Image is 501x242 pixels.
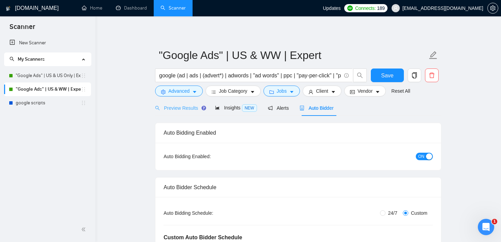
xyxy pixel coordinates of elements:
[24,30,39,37] div: Mariia
[269,89,274,94] span: folder
[8,23,21,37] img: Profile image for Mariia
[219,87,247,95] span: Job Category
[323,5,340,11] span: Updates
[116,5,147,11] a: dashboardDashboard
[347,5,353,11] img: upwork-logo.png
[344,86,386,96] button: idcardVendorcaret-down
[268,106,273,110] span: notification
[40,131,59,138] div: • [DATE]
[159,71,341,80] input: Search Freelance Jobs...
[4,96,91,110] li: google scripts
[391,87,410,95] a: Reset All
[425,72,438,78] span: delete
[8,124,21,138] img: Profile image for Mariia
[159,47,427,64] input: Scanner name...
[24,106,39,113] div: Mariia
[8,149,21,163] img: Profile image for Mariia
[16,196,30,201] span: Home
[40,80,59,88] div: • [DATE]
[45,179,91,207] button: Messages
[192,89,197,94] span: caret-down
[4,69,91,82] li: "Google Ads" | US & US Only | Expert
[381,71,393,80] span: Save
[161,89,166,94] span: setting
[492,219,497,224] span: 1
[164,123,433,142] div: Auto Bidding Enabled
[24,156,39,163] div: Mariia
[211,89,216,94] span: bars
[10,57,14,61] span: search
[81,73,86,78] span: holder
[8,74,21,87] img: Profile image for Mariia
[155,86,203,96] button: settingAdvancedcaret-down
[18,56,45,62] span: My Scanners
[40,55,59,62] div: • [DATE]
[24,131,39,138] div: Mariia
[206,86,260,96] button: barsJob Categorycaret-down
[161,5,186,11] a: searchScanner
[418,153,424,160] span: ON
[308,89,313,94] span: user
[277,87,287,95] span: Jobs
[155,106,160,110] span: search
[408,72,421,78] span: copy
[164,233,242,242] h5: Custom Auto Bidder Schedule
[8,175,21,188] img: Profile image for Mariia
[215,105,257,110] span: Insights
[358,87,373,95] span: Vendor
[487,3,498,14] button: setting
[81,87,86,92] span: holder
[10,36,86,50] a: New Scanner
[350,89,355,94] span: idcard
[6,3,11,14] img: logo
[164,209,253,217] div: Auto Bidding Schedule:
[425,69,439,82] button: delete
[164,178,433,197] div: Auto Bidder Schedule
[289,89,294,94] span: caret-down
[40,30,59,37] div: • [DATE]
[300,105,333,111] span: Auto Bidder
[168,87,189,95] span: Advanced
[355,4,376,12] span: Connects:
[82,5,102,11] a: homeHome
[50,3,87,14] h1: Messages
[10,56,45,62] span: My Scanners
[55,196,81,201] span: Messages
[40,106,59,113] div: • [DATE]
[91,179,136,207] button: Help
[300,106,304,110] span: robot
[108,196,119,201] span: Help
[31,158,105,172] button: Send us a message
[408,69,421,82] button: copy
[303,86,341,96] button: userClientcaret-down
[353,69,367,82] button: search
[429,51,438,60] span: edit
[408,209,430,217] span: Custom
[4,36,91,50] li: New Scanner
[81,100,86,106] span: holder
[24,80,39,88] div: Mariia
[263,86,300,96] button: folderJobscaret-down
[8,48,21,62] img: Profile image for Mariia
[16,82,81,96] a: "Google Ads" | US & WW | Expert
[4,82,91,96] li: "Google Ads" | US & WW | Expert
[16,96,81,110] a: google scripts
[250,89,255,94] span: caret-down
[40,156,59,163] div: • [DATE]
[8,99,21,112] img: Profile image for Mariia
[16,69,81,82] a: "Google Ads" | US & US Only | Expert
[371,69,404,82] button: Save
[393,6,398,11] span: user
[201,105,207,111] div: Tooltip anchor
[24,55,39,62] div: Mariia
[316,87,328,95] span: Client
[375,89,380,94] span: caret-down
[353,72,366,78] span: search
[487,5,498,11] a: setting
[4,22,41,36] span: Scanner
[478,219,494,235] iframe: Intercom live chat
[155,105,204,111] span: Preview Results
[385,209,400,217] span: 24/7
[215,105,220,110] span: area-chart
